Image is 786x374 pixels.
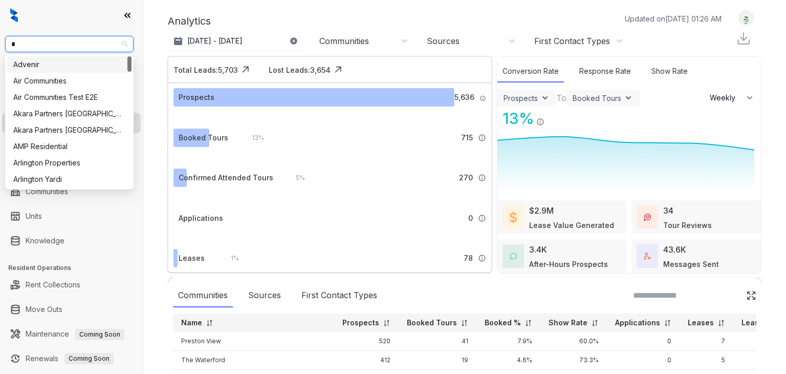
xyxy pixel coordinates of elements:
[187,36,243,46] p: [DATE] - [DATE]
[179,253,205,264] div: Leases
[2,348,141,369] li: Renewals
[2,299,141,320] li: Move Outs
[741,318,771,328] p: Lease%
[529,204,554,217] div: $2.9M
[26,299,62,320] a: Move Outs
[7,89,132,106] div: Air Communities Test E2E
[478,174,486,182] img: Info
[607,351,680,370] td: 0
[13,174,125,185] div: Arlington Yardi
[173,65,238,75] div: Total Leads: 5,703
[8,263,143,273] h3: Resident Operations
[206,319,213,327] img: sorting
[476,332,540,351] td: 7.9%
[2,324,141,344] li: Maintenance
[13,141,125,152] div: AMP Residential
[468,213,473,224] span: 0
[13,92,125,103] div: Air Communities Test E2E
[688,318,714,328] p: Leases
[704,89,761,107] button: Weekly
[173,351,334,370] td: The Waterford
[26,206,42,226] a: Units
[510,253,517,260] img: AfterHoursConversations
[540,351,607,370] td: 73.3%
[75,329,124,340] span: Coming Soon
[179,132,228,143] div: Booked Tours
[64,353,114,364] span: Coming Soon
[2,206,141,226] li: Units
[663,259,719,269] div: Messages Sent
[646,60,693,82] div: Show Rate
[525,319,532,327] img: sorting
[173,284,233,307] div: Communities
[179,92,214,103] div: Prospects
[26,181,68,202] a: Communities
[739,13,753,24] img: UserAvatar
[238,62,253,77] img: Click Icon
[549,318,587,328] p: Show Rate
[26,275,80,295] a: Rent Collections
[556,92,566,104] div: To
[7,171,132,188] div: Arlington Yardi
[529,259,608,269] div: After-Hours Prospects
[2,231,141,251] li: Knowledge
[680,332,733,351] td: 7
[625,13,722,24] p: Updated on [DATE] 01:26 AM
[573,94,621,102] div: Booked Tours
[7,106,132,122] div: Akara Partners Nashville
[179,172,273,183] div: Confirmed Attended Tours
[504,94,538,102] div: Prospects
[536,118,544,126] img: Info
[7,122,132,138] div: Akara Partners Phoenix
[399,351,476,370] td: 19
[269,65,331,75] div: Lost Leads: 3,654
[179,213,223,224] div: Applications
[296,284,382,307] div: First Contact Types
[168,13,211,29] p: Analytics
[615,318,660,328] p: Applications
[2,137,141,158] li: Collections
[2,69,141,89] li: Leads
[243,284,286,307] div: Sources
[7,138,132,155] div: AMP Residential
[13,108,125,119] div: Akara Partners [GEOGRAPHIC_DATA]
[319,35,369,47] div: Communities
[644,253,651,260] img: TotalFum
[7,73,132,89] div: Air Communities
[746,290,756,301] img: Click Icon
[663,220,712,231] div: Tour Reviews
[26,231,64,251] a: Knowledge
[529,220,614,231] div: Lease Value Generated
[13,124,125,136] div: Akara Partners [GEOGRAPHIC_DATA]
[399,332,476,351] td: 41
[644,214,651,221] img: TourReviews
[574,60,636,82] div: Response Rate
[334,351,399,370] td: 412
[478,254,486,262] img: Info
[664,319,671,327] img: sorting
[454,92,474,103] span: 5,636
[591,319,599,327] img: sorting
[663,243,686,256] div: 43.6K
[168,32,306,50] button: [DATE] - [DATE]
[710,93,741,103] span: Weekly
[181,318,202,328] p: Name
[7,56,132,73] div: Advenir
[497,60,564,82] div: Conversion Rate
[478,134,486,142] img: Info
[7,155,132,171] div: Arlington Properties
[13,59,125,70] div: Advenir
[680,351,733,370] td: 5
[529,243,547,256] div: 3.4K
[334,332,399,351] td: 520
[242,132,264,143] div: 13 %
[10,8,18,23] img: logo
[383,319,390,327] img: sorting
[331,62,346,77] img: Click Icon
[13,157,125,169] div: Arlington Properties
[663,204,673,217] div: 34
[725,291,733,300] img: SearchIcon
[2,275,141,295] li: Rent Collections
[173,332,334,351] td: Preston View
[607,332,680,351] td: 0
